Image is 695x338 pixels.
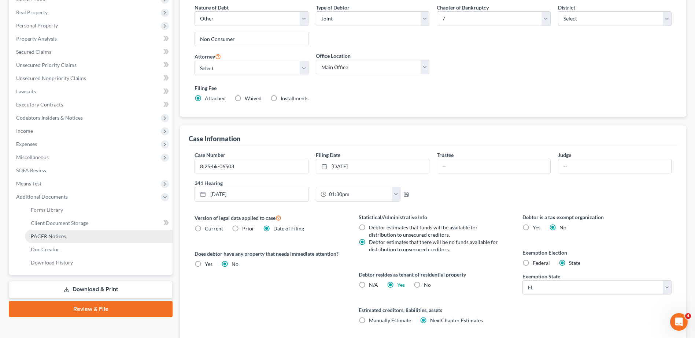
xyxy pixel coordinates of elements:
[359,271,508,278] label: Debtor resides as tenant of residential property
[16,141,37,147] span: Expenses
[670,313,688,331] iframe: Intercom live chat
[195,187,308,201] a: [DATE]
[16,9,48,15] span: Real Property
[16,167,47,173] span: SOFA Review
[533,224,540,230] span: Yes
[16,22,58,29] span: Personal Property
[558,151,571,159] label: Judge
[195,250,344,258] label: Does debtor have any property that needs immediate attention?
[195,32,308,46] input: Enter other nature...
[10,59,173,72] a: Unsecured Priority Claims
[437,4,489,11] label: Chapter of Bankruptcy
[281,95,308,101] span: Installments
[25,230,173,243] a: PACER Notices
[397,282,405,288] a: Yes
[437,159,550,173] input: --
[191,179,433,187] label: 341 Hearing
[316,151,340,159] label: Filing Date
[10,72,173,85] a: Unsecured Nonpriority Claims
[31,207,63,213] span: Forms Library
[31,233,66,239] span: PACER Notices
[16,62,77,68] span: Unsecured Priority Claims
[369,317,411,323] span: Manually Estimate
[16,154,49,160] span: Miscellaneous
[16,194,68,200] span: Additional Documents
[10,164,173,177] a: SOFA Review
[195,213,344,222] label: Version of legal data applied to case
[522,273,560,280] label: Exemption State
[25,217,173,230] a: Client Document Storage
[10,85,173,98] a: Lawsuits
[369,282,378,288] span: N/A
[559,224,566,230] span: No
[359,213,508,221] label: Statistical/Administrative Info
[424,282,431,288] span: No
[533,260,550,266] span: Federal
[522,213,672,221] label: Debtor is a tax exempt organization
[195,52,221,61] label: Attorney
[437,151,454,159] label: Trustee
[316,4,350,11] label: Type of Debtor
[369,239,498,252] span: Debtor estimates that there will be no funds available for distribution to unsecured creditors.
[16,49,51,55] span: Secured Claims
[242,225,254,232] span: Prior
[25,256,173,269] a: Download History
[430,317,483,323] span: NextChapter Estimates
[245,95,262,101] span: Waived
[10,45,173,59] a: Secured Claims
[369,224,478,238] span: Debtor estimates that funds will be available for distribution to unsecured creditors.
[31,246,59,252] span: Doc Creator
[16,180,41,187] span: Means Test
[326,187,392,201] input: -- : --
[9,281,173,298] a: Download & Print
[31,259,73,266] span: Download History
[10,32,173,45] a: Property Analysis
[195,4,229,11] label: Nature of Debt
[558,4,575,11] label: District
[205,225,223,232] span: Current
[16,75,86,81] span: Unsecured Nonpriority Claims
[558,159,671,173] input: --
[10,98,173,111] a: Executory Contracts
[273,225,304,232] span: Date of Filing
[195,159,308,173] input: Enter case number...
[16,88,36,94] span: Lawsuits
[31,220,88,226] span: Client Document Storage
[195,151,225,159] label: Case Number
[9,301,173,317] a: Review & File
[232,261,239,267] span: No
[16,35,57,42] span: Property Analysis
[359,306,508,314] label: Estimated creditors, liabilities, assets
[16,128,33,134] span: Income
[25,243,173,256] a: Doc Creator
[205,261,212,267] span: Yes
[16,114,83,121] span: Codebtors Insiders & Notices
[205,95,226,101] span: Attached
[685,313,691,319] span: 4
[189,134,240,143] div: Case Information
[16,101,63,108] span: Executory Contracts
[25,203,173,217] a: Forms Library
[195,84,672,92] label: Filing Fee
[316,52,351,60] label: Office Location
[316,159,429,173] a: [DATE]
[569,260,580,266] span: State
[522,249,672,256] label: Exemption Election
